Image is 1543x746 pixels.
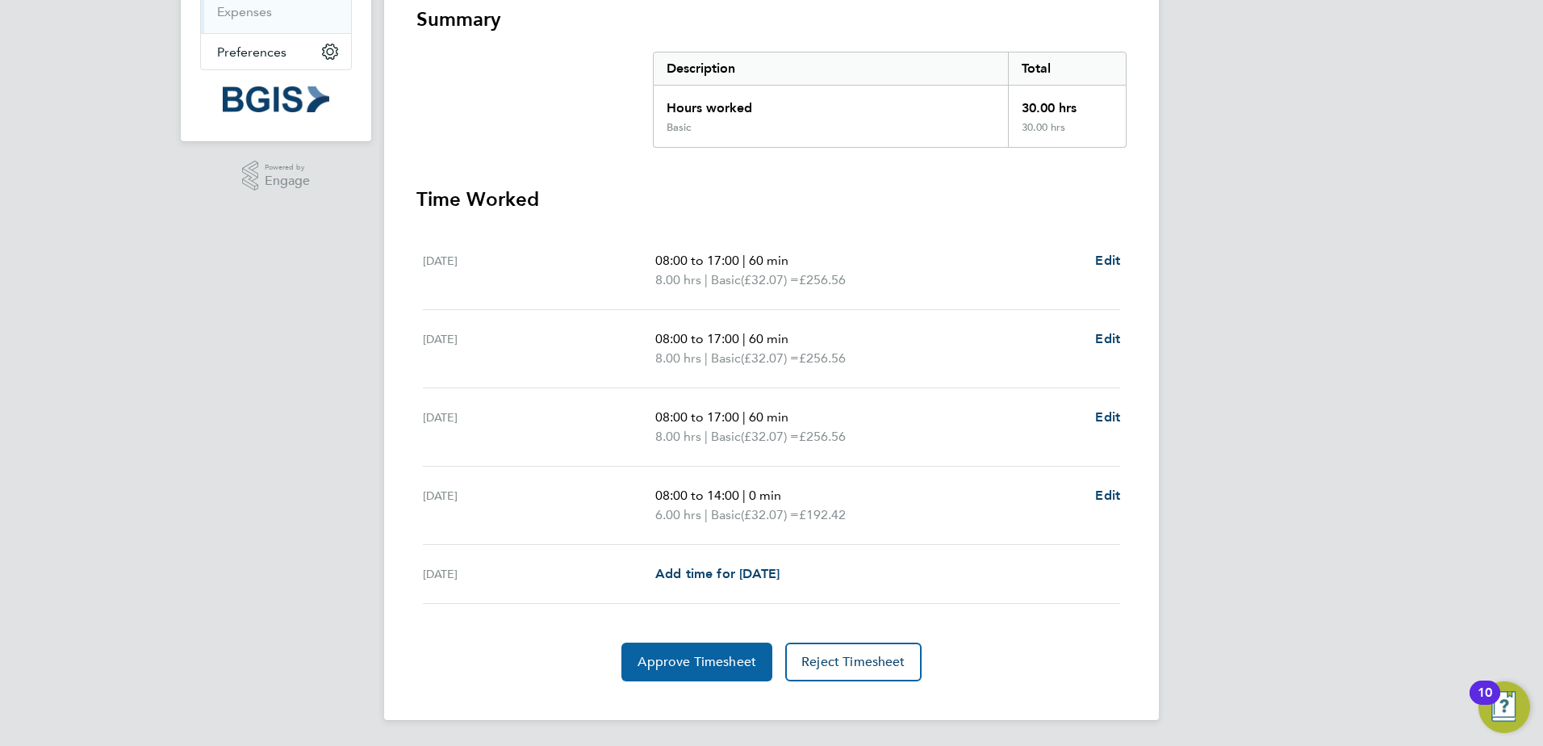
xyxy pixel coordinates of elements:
[1095,409,1120,425] span: Edit
[655,564,780,584] a: Add time for [DATE]
[423,408,655,446] div: [DATE]
[423,486,655,525] div: [DATE]
[1008,121,1126,147] div: 30.00 hrs
[654,86,1008,121] div: Hours worked
[655,272,701,287] span: 8.00 hrs
[621,643,772,681] button: Approve Timesheet
[1095,408,1120,427] a: Edit
[799,272,846,287] span: £256.56
[1095,486,1120,505] a: Edit
[423,251,655,290] div: [DATE]
[749,409,788,425] span: 60 min
[799,429,846,444] span: £256.56
[741,350,799,366] span: (£32.07) =
[655,409,739,425] span: 08:00 to 17:00
[655,331,739,346] span: 08:00 to 17:00
[217,4,272,19] a: Expenses
[1478,681,1530,733] button: Open Resource Center, 10 new notifications
[655,350,701,366] span: 8.00 hrs
[705,272,708,287] span: |
[705,429,708,444] span: |
[265,174,310,188] span: Engage
[638,654,756,670] span: Approve Timesheet
[1095,251,1120,270] a: Edit
[655,429,701,444] span: 8.00 hrs
[1478,693,1492,714] div: 10
[741,272,799,287] span: (£32.07) =
[416,186,1127,212] h3: Time Worked
[242,161,311,191] a: Powered byEngage
[749,331,788,346] span: 60 min
[742,488,746,503] span: |
[705,507,708,522] span: |
[655,566,780,581] span: Add time for [DATE]
[799,507,846,522] span: £192.42
[742,331,746,346] span: |
[749,488,781,503] span: 0 min
[1008,52,1126,85] div: Total
[217,44,286,60] span: Preferences
[423,564,655,584] div: [DATE]
[799,350,846,366] span: £256.56
[1095,329,1120,349] a: Edit
[1095,253,1120,268] span: Edit
[749,253,788,268] span: 60 min
[200,86,352,112] a: Go to home page
[785,643,922,681] button: Reject Timesheet
[705,350,708,366] span: |
[416,6,1127,681] section: Timesheet
[711,349,741,368] span: Basic
[667,121,691,134] div: Basic
[1095,331,1120,346] span: Edit
[711,427,741,446] span: Basic
[201,34,351,69] button: Preferences
[265,161,310,174] span: Powered by
[742,253,746,268] span: |
[423,329,655,368] div: [DATE]
[711,505,741,525] span: Basic
[801,654,905,670] span: Reject Timesheet
[654,52,1008,85] div: Description
[655,507,701,522] span: 6.00 hrs
[655,253,739,268] span: 08:00 to 17:00
[223,86,329,112] img: bgis-logo-retina.png
[742,409,746,425] span: |
[1008,86,1126,121] div: 30.00 hrs
[1095,488,1120,503] span: Edit
[741,429,799,444] span: (£32.07) =
[741,507,799,522] span: (£32.07) =
[655,488,739,503] span: 08:00 to 14:00
[711,270,741,290] span: Basic
[653,52,1127,148] div: Summary
[416,6,1127,32] h3: Summary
